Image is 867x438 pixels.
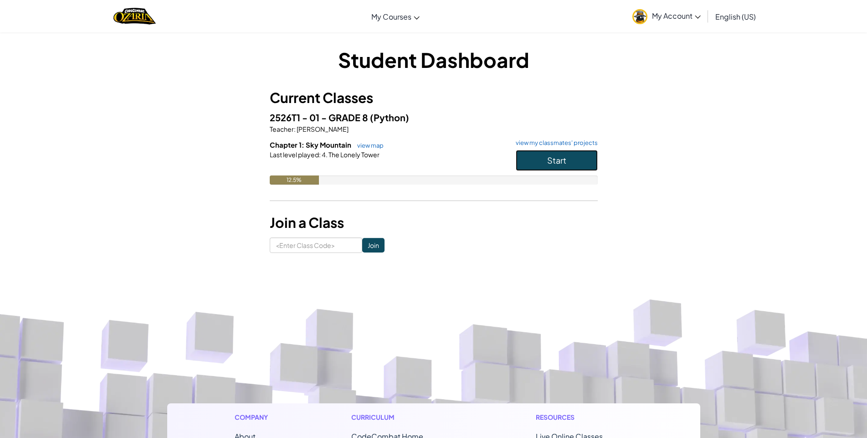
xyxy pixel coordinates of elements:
button: Start [516,150,598,171]
a: view my classmates' projects [511,140,598,146]
span: My Courses [371,12,411,21]
span: (Python) [370,112,409,123]
img: Home [113,7,156,26]
a: view map [353,142,384,149]
h3: Join a Class [270,212,598,233]
span: Chapter 1: Sky Mountain [270,140,353,149]
span: My Account [652,11,701,21]
a: English (US) [711,4,760,29]
h1: Resources [536,412,633,422]
span: Teacher [270,125,294,133]
span: 4. [321,150,328,159]
span: [PERSON_NAME] [296,125,349,133]
h1: Company [235,412,277,422]
a: Ozaria by CodeCombat logo [113,7,156,26]
input: Join [362,238,385,252]
span: 2526T1 - 01 - GRADE 8 [270,112,370,123]
span: Start [547,155,566,165]
h1: Student Dashboard [270,46,598,74]
input: <Enter Class Code> [270,237,362,253]
span: : [319,150,321,159]
a: My Courses [367,4,424,29]
span: : [294,125,296,133]
a: My Account [628,2,705,31]
h3: Current Classes [270,88,598,108]
span: Last level played [270,150,319,159]
div: 12.5% [270,175,319,185]
img: avatar [632,9,647,24]
h1: Curriculum [351,412,462,422]
span: English (US) [715,12,756,21]
span: The Lonely Tower [328,150,380,159]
